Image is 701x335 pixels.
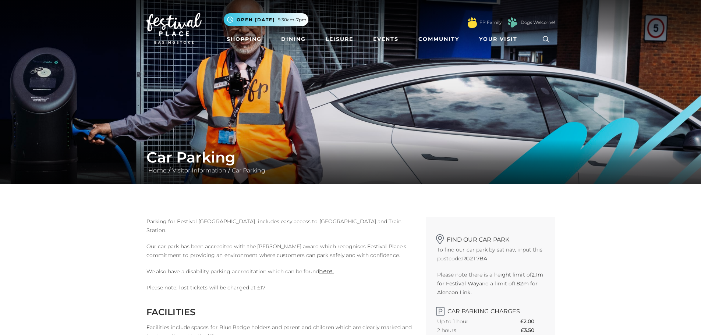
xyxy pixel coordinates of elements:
[146,149,555,166] h1: Car Parking
[146,242,415,260] p: Our car park has been accredited with the [PERSON_NAME] award which recognises Festival Place's c...
[437,245,544,263] p: To find our car park by sat nav, input this postcode:
[224,13,308,26] button: Open [DATE] 9.30am-7pm
[146,13,202,44] img: Festival Place Logo
[437,232,544,243] h2: Find our car park
[146,218,401,234] span: Parking for Festival [GEOGRAPHIC_DATA], includes easy access to [GEOGRAPHIC_DATA] and Train Station.
[278,17,307,23] span: 9.30am-7pm
[370,32,401,46] a: Events
[479,35,517,43] span: Your Visit
[521,19,555,26] a: Dogs Welcome!
[437,304,544,315] h2: Car Parking Charges
[323,32,356,46] a: Leisure
[141,149,560,175] div: / /
[521,326,544,335] th: £3.50
[476,32,524,46] a: Your Visit
[146,283,415,292] p: Please note: lost tickets will be charged at £17
[479,19,502,26] a: FP Family
[278,32,309,46] a: Dining
[230,167,267,174] a: Car Parking
[415,32,462,46] a: Community
[224,32,265,46] a: Shopping
[237,17,275,23] span: Open [DATE]
[319,268,334,275] a: here.
[146,307,415,317] h2: FACILITIES
[437,270,544,297] p: Please note there is a height limit of and a limit of
[437,317,496,326] th: Up to 1 hour
[462,255,487,262] strong: RG21 7BA
[146,167,169,174] a: Home
[520,317,544,326] th: £2.00
[437,326,496,335] th: 2 hours
[146,267,415,276] p: We also have a disability parking accreditation which can be found
[170,167,228,174] a: Visitor Information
